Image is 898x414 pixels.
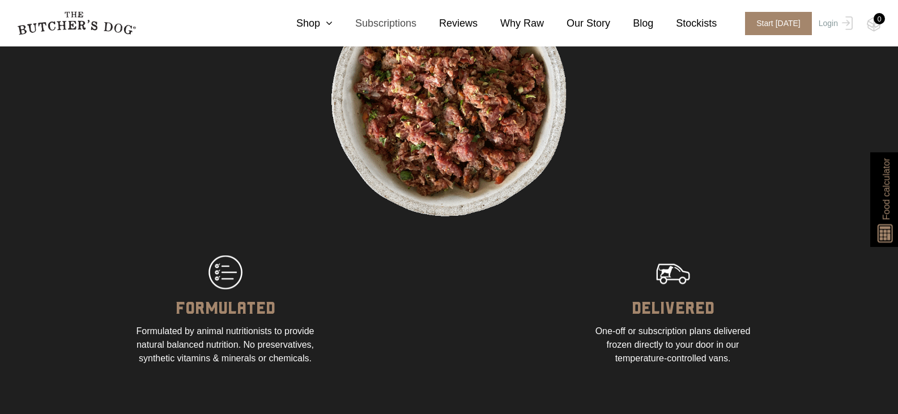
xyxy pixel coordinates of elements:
[544,16,610,31] a: Our Story
[478,16,544,31] a: Why Raw
[416,16,478,31] a: Reviews
[176,289,275,325] div: FORMULATED
[333,16,416,31] a: Subscriptions
[745,12,812,35] span: Start [DATE]
[653,16,717,31] a: Stockists
[879,158,893,220] span: Food calculator
[867,17,881,32] img: TBD_Cart-Empty.png
[582,325,764,365] div: One-off or subscription plans delivered frozen directly to your door in our temperature-controlle...
[874,13,885,24] div: 0
[274,16,333,31] a: Shop
[816,12,853,35] a: Login
[734,12,816,35] a: Start [DATE]
[135,325,316,365] div: Formulated by animal nutritionists to provide natural balanced nutrition. No preservatives, synth...
[632,289,714,325] div: DELIVERED
[610,16,653,31] a: Blog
